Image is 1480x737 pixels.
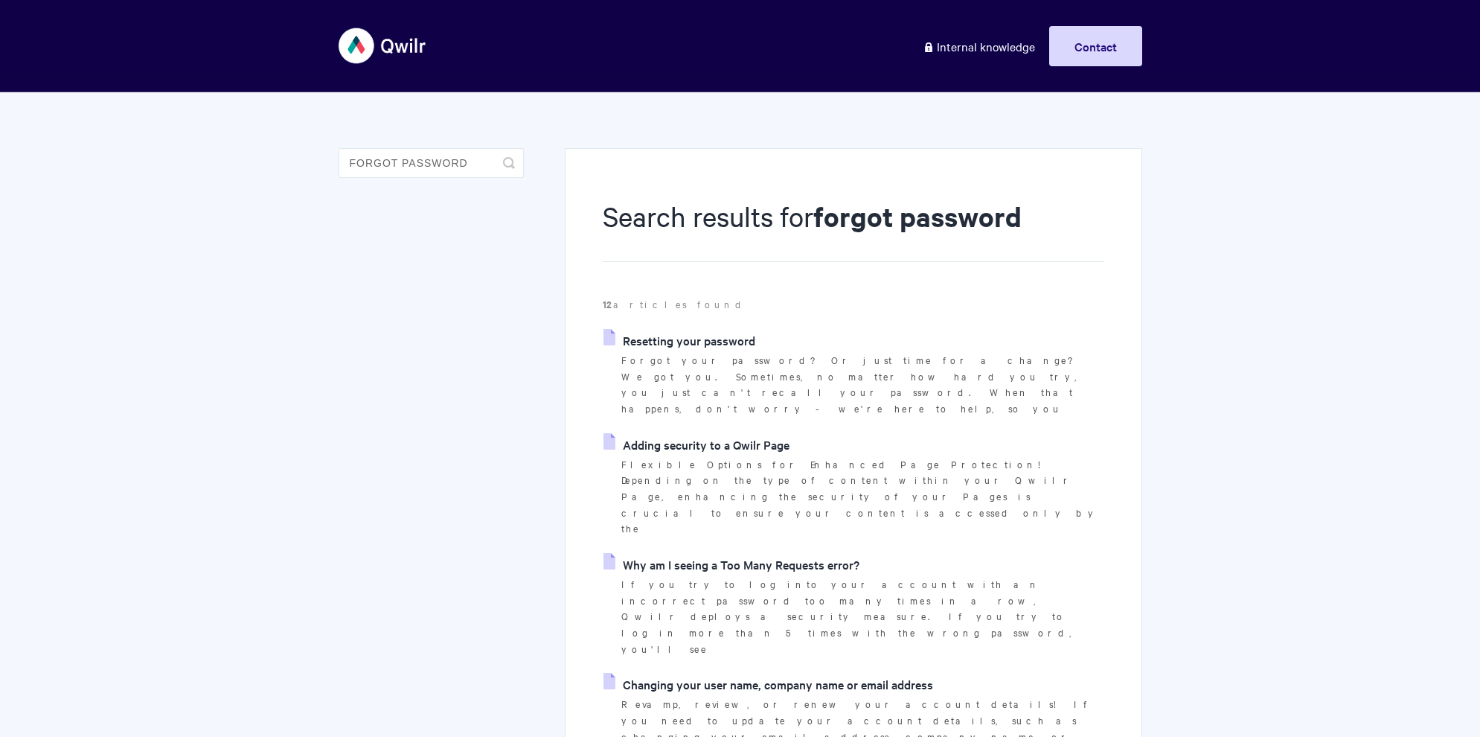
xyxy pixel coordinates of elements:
[603,297,613,311] strong: 12
[621,576,1103,657] p: If you try to log into your account with an incorrect password too many times in a row, Qwilr dep...
[603,329,755,351] a: Resetting your password
[621,456,1103,537] p: Flexible Options for Enhanced Page Protection! Depending on the type of content within your Qwilr...
[603,197,1103,262] h1: Search results for
[603,553,859,575] a: Why am I seeing a Too Many Requests error?
[603,296,1103,313] p: articles found
[813,198,1022,234] strong: forgot password
[603,673,933,695] a: Changing your user name, company name or email address
[1049,26,1142,66] a: Contact
[339,148,524,178] input: Search
[912,26,1046,66] a: Internal knowledge
[621,352,1103,417] p: Forgot your password? Or just time for a change? We got you. Sometimes, no matter how hard you tr...
[603,433,789,456] a: Adding security to a Qwilr Page
[339,18,427,74] img: Qwilr Help Center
